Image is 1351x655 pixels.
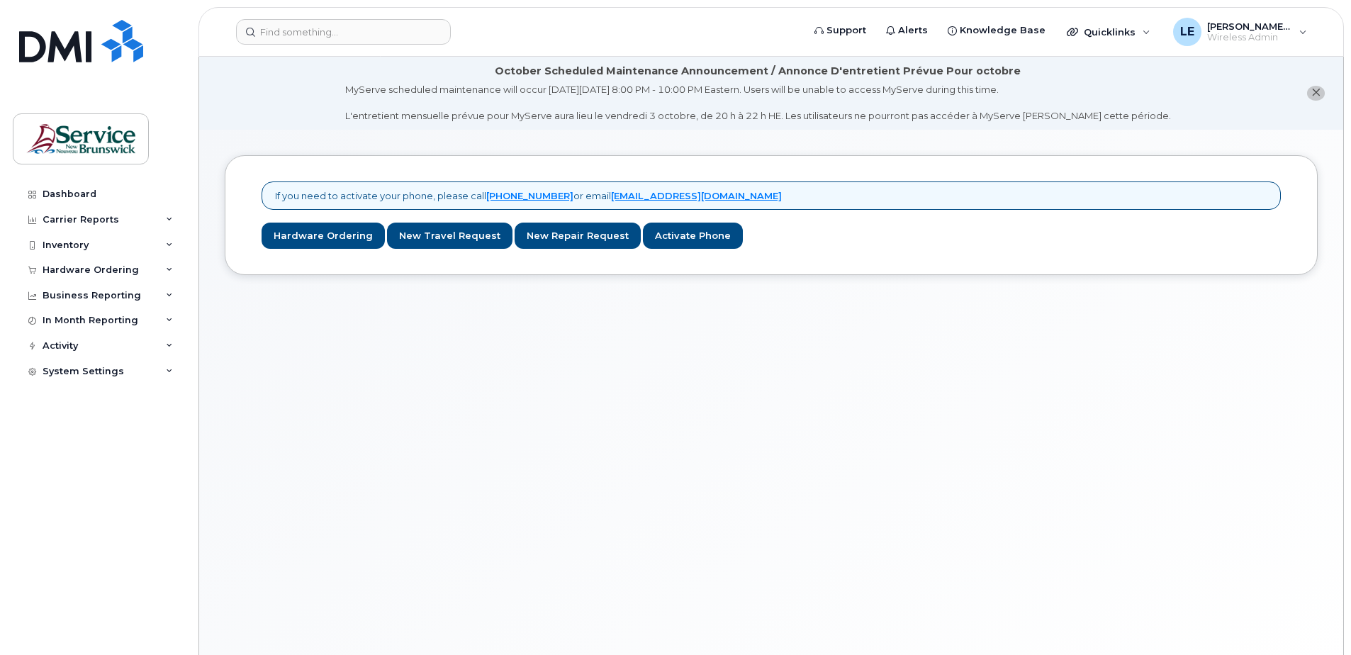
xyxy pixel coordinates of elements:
[1307,86,1325,101] button: close notification
[387,223,512,249] a: New Travel Request
[515,223,641,249] a: New Repair Request
[345,83,1171,123] div: MyServe scheduled maintenance will occur [DATE][DATE] 8:00 PM - 10:00 PM Eastern. Users will be u...
[495,64,1021,79] div: October Scheduled Maintenance Announcement / Annonce D'entretient Prévue Pour octobre
[262,223,385,249] a: Hardware Ordering
[275,189,782,203] p: If you need to activate your phone, please call or email
[643,223,743,249] a: Activate Phone
[611,190,782,201] a: [EMAIL_ADDRESS][DOMAIN_NAME]
[486,190,573,201] a: [PHONE_NUMBER]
